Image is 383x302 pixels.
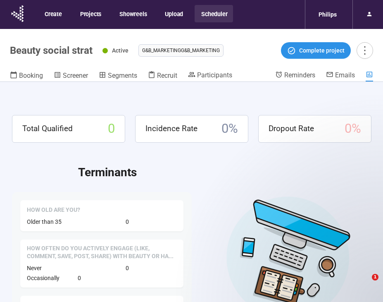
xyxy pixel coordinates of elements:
[126,217,129,226] span: 0
[108,119,115,139] span: 0
[284,71,315,79] span: Reminders
[63,72,88,79] span: Screener
[188,71,232,81] a: Participants
[112,47,128,54] span: Active
[197,71,232,79] span: Participants
[269,122,314,135] span: Dropout Rate
[142,46,220,55] span: G&B_MARKETINGG&B_MARKETING
[10,71,43,81] a: Booking
[359,45,370,56] span: more
[158,5,189,22] button: Upload
[27,265,42,271] span: Never
[326,71,355,81] a: Emails
[157,72,177,79] span: Recruit
[27,244,177,261] span: How often do you actively engage (like, comment, save, post, share) with beauty or hair content o...
[99,71,137,81] a: Segments
[145,122,197,135] span: Incidence Rate
[148,71,177,81] a: Recruit
[74,5,107,22] button: Projects
[195,5,233,22] button: Scheduler
[221,119,238,139] span: 0 %
[281,42,351,59] button: Complete project
[10,45,93,56] h1: Beauty social strat
[355,274,375,294] iframe: Intercom live chat
[357,42,373,59] button: more
[314,7,342,22] div: Philips
[275,71,315,81] a: Reminders
[335,71,355,79] span: Emails
[27,218,62,225] span: Older than 35
[27,206,80,214] span: How old are you?
[108,72,137,79] span: Segments
[299,46,345,55] span: Complete project
[38,5,68,22] button: Create
[19,72,43,79] span: Booking
[78,163,371,182] h2: Terminants
[126,264,129,273] span: 0
[54,71,88,81] a: Screener
[78,273,81,283] span: 0
[113,5,152,22] button: Showreels
[372,274,378,280] span: 1
[345,119,361,139] span: 0 %
[27,275,59,281] span: Occasionally
[22,122,73,135] span: Total Qualified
